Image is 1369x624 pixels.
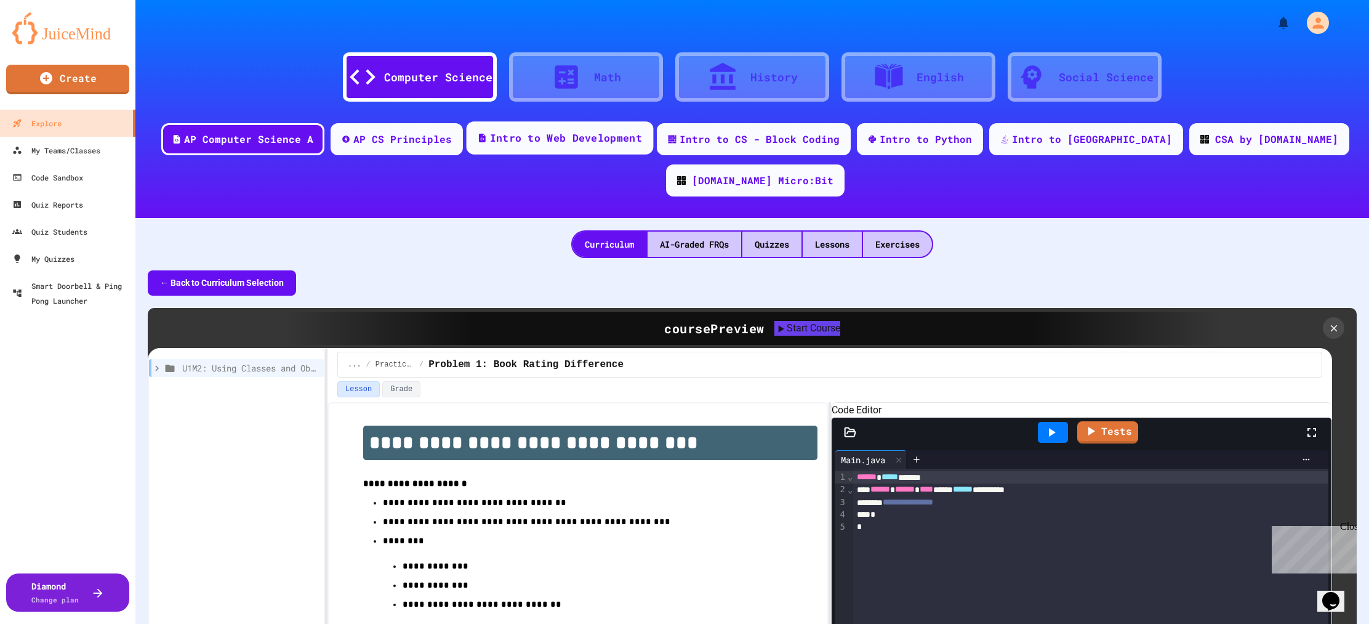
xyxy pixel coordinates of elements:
[572,232,646,257] div: Curriculum
[1200,135,1209,144] img: CODE_logo_RGB.png
[664,319,765,338] div: course Preview
[12,116,62,131] div: Explore
[803,232,862,257] div: Lessons
[375,360,414,370] span: Practice (10 mins)
[384,69,492,86] div: Computer Science
[6,65,129,94] a: Create
[835,450,907,469] div: Main.java
[337,381,380,397] button: Lesson
[847,472,853,482] span: Fold line
[1294,9,1332,37] div: My Account
[847,485,853,495] span: Fold line
[12,170,83,185] div: Code Sandbox
[12,251,74,266] div: My Quizzes
[366,360,371,370] span: /
[742,232,801,257] div: Quizzes
[1253,12,1294,33] div: My Notifications
[880,132,972,147] div: Intro to Python
[12,197,83,212] div: Quiz Reports
[353,132,452,147] div: AP CS Principles
[182,362,319,375] span: U1M2: Using Classes and Objects
[419,360,424,370] span: /
[12,12,123,44] img: logo-orange.svg
[774,321,840,336] button: Start Course
[680,132,840,147] div: Intro to CS - Block Coding
[1215,132,1338,147] div: CSA by [DOMAIN_NAME]
[835,484,847,496] div: 2
[835,509,847,521] div: 4
[5,5,85,78] div: Chat with us now!Close
[31,580,79,606] div: Diamond
[692,173,833,188] div: [DOMAIN_NAME] Micro:Bit
[184,132,313,147] div: AP Computer Science A
[31,595,79,604] span: Change plan
[1317,575,1357,612] iframe: chat widget
[490,131,642,146] div: Intro to Web Development
[835,496,847,509] div: 3
[917,69,964,86] div: English
[12,224,87,239] div: Quiz Students
[648,232,741,257] div: AI-Graded FRQs
[12,278,130,308] div: Smart Doorbell & Ping Pong Launcher
[148,270,296,296] button: ← Back to Curriculum Selection
[750,69,798,86] div: History
[835,453,891,466] div: Main.java
[348,360,361,370] span: ...
[1059,69,1154,86] div: Social Science
[382,381,420,397] button: Grade
[832,403,1331,418] h6: Code Editor
[1077,421,1138,444] a: Tests
[594,69,621,86] div: Math
[835,471,847,484] div: 1
[835,521,847,533] div: 5
[12,143,100,158] div: My Teams/Classes
[428,357,624,372] span: Problem 1: Book Rating Difference
[1012,132,1172,147] div: Intro to [GEOGRAPHIC_DATA]
[1267,521,1357,573] iframe: chat widget
[677,176,686,185] img: CODE_logo_RGB.png
[863,232,932,257] div: Exercises
[6,573,129,612] button: DiamondChange plan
